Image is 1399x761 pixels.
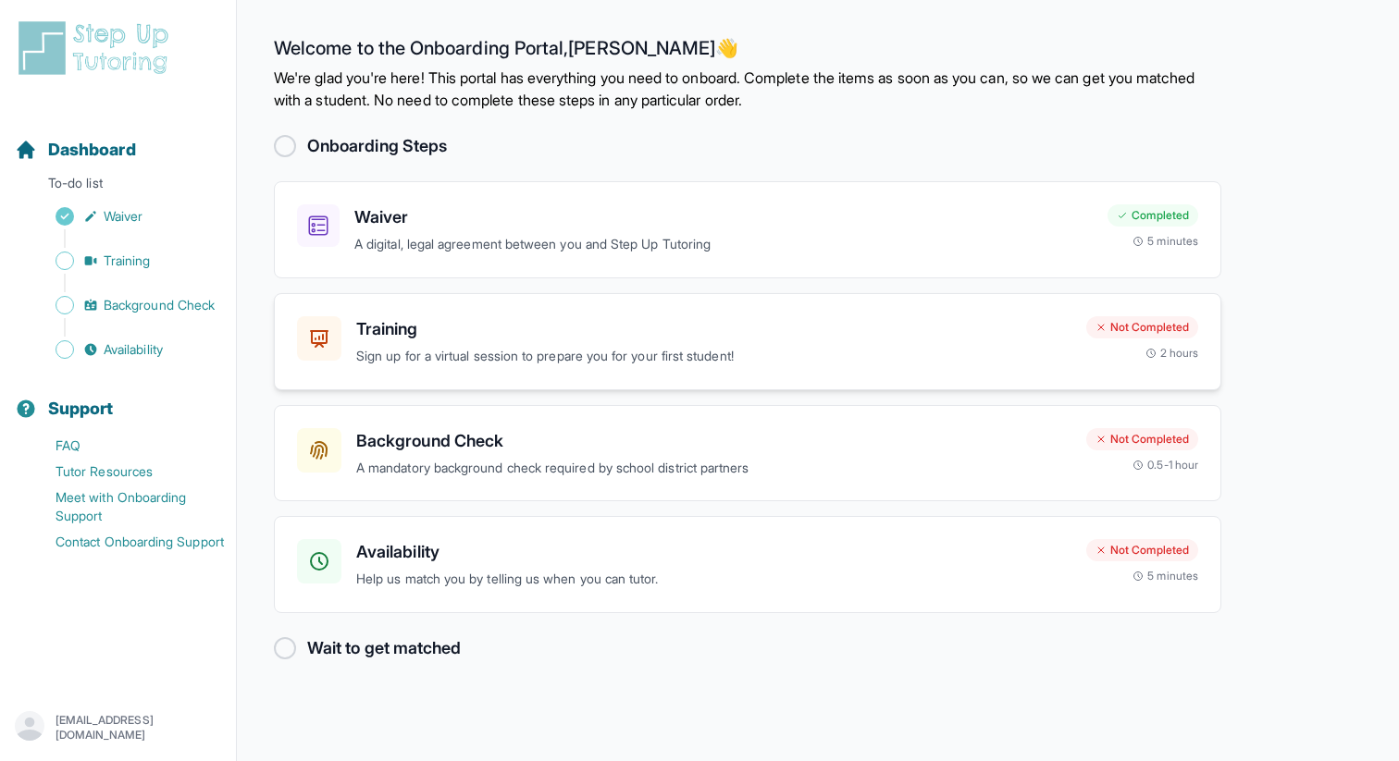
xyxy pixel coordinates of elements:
[274,67,1221,111] p: We're glad you're here! This portal has everything you need to onboard. Complete the items as soo...
[15,433,236,459] a: FAQ
[356,346,1071,367] p: Sign up for a virtual session to prepare you for your first student!
[15,711,221,744] button: [EMAIL_ADDRESS][DOMAIN_NAME]
[354,204,1093,230] h3: Waiver
[1086,428,1198,450] div: Not Completed
[7,366,229,429] button: Support
[274,405,1221,502] a: Background CheckA mandatory background check required by school district partnersNot Completed0.5...
[15,529,236,555] a: Contact Onboarding Support
[354,234,1093,255] p: A digital, legal agreement between you and Step Up Tutoring
[15,203,236,229] a: Waiver
[356,569,1071,590] p: Help us match you by telling us when you can tutor.
[1133,569,1198,583] div: 5 minutes
[307,635,461,661] h2: Wait to get matched
[356,539,1071,565] h3: Availability
[307,133,447,159] h2: Onboarding Steps
[274,37,1221,67] h2: Welcome to the Onboarding Portal, [PERSON_NAME] 👋
[274,293,1221,390] a: TrainingSign up for a virtual session to prepare you for your first student!Not Completed2 hours
[7,107,229,170] button: Dashboard
[48,396,114,422] span: Support
[1108,204,1198,227] div: Completed
[15,137,136,163] a: Dashboard
[15,18,180,78] img: logo
[104,252,151,270] span: Training
[356,428,1071,454] h3: Background Check
[15,337,236,362] a: Availability
[274,181,1221,278] a: WaiverA digital, legal agreement between you and Step Up TutoringCompleted5 minutes
[15,485,236,529] a: Meet with Onboarding Support
[7,174,229,200] p: To-do list
[56,713,221,743] p: [EMAIL_ADDRESS][DOMAIN_NAME]
[15,248,236,274] a: Training
[356,316,1071,342] h3: Training
[104,340,163,359] span: Availability
[1086,539,1198,561] div: Not Completed
[1086,316,1198,338] div: Not Completed
[15,459,236,485] a: Tutor Resources
[15,292,236,318] a: Background Check
[1145,346,1199,361] div: 2 hours
[274,516,1221,613] a: AvailabilityHelp us match you by telling us when you can tutor.Not Completed5 minutes
[1133,234,1198,249] div: 5 minutes
[48,137,136,163] span: Dashboard
[104,296,215,314] span: Background Check
[356,458,1071,479] p: A mandatory background check required by school district partners
[104,207,142,226] span: Waiver
[1133,458,1198,473] div: 0.5-1 hour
